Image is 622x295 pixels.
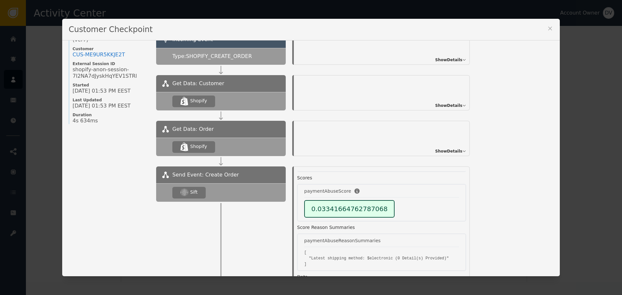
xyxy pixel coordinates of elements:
[172,36,213,42] span: Incoming Event
[62,19,560,40] div: Customer Checkpoint
[297,224,355,231] div: Score Reason Summaries
[73,83,150,88] span: Started
[73,88,131,94] span: [DATE] 01:53 PM EEST
[190,143,207,150] div: Shopify
[297,274,308,280] div: Data
[190,189,198,196] div: Sift
[304,188,351,195] div: paymentAbuseScore
[73,51,125,58] div: CUS- ME9UR5KKJE2T
[73,51,125,58] a: CUS-ME9UR5KKJE2T
[435,148,462,154] span: Show Details
[190,97,207,104] div: Shopify
[73,66,150,79] span: shopify-anon-session-7I2NA7dJyskHqYEV1STRl
[73,112,150,118] span: Duration
[73,97,150,103] span: Last Updated
[297,175,312,181] div: Scores
[172,80,224,87] span: Get Data: Customer
[73,61,150,66] span: External Session ID
[172,125,214,133] span: Get Data: Order
[435,57,462,63] span: Show Details
[73,118,98,124] span: 4s 634ms
[73,46,150,51] span: Customer
[435,103,462,108] span: Show Details
[73,103,131,109] span: [DATE] 01:53 PM EEST
[172,171,239,179] span: Send Event: Create Order
[304,237,381,244] div: paymentAbuseReasonSummaries
[304,250,459,267] pre: [ "Latest shipping method: $electronic (0 Detail(s) Provided)" ]
[172,52,252,60] span: Type: SHOPIFY_CREATE_ORDER
[304,200,395,218] div: 0.03341664762787068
